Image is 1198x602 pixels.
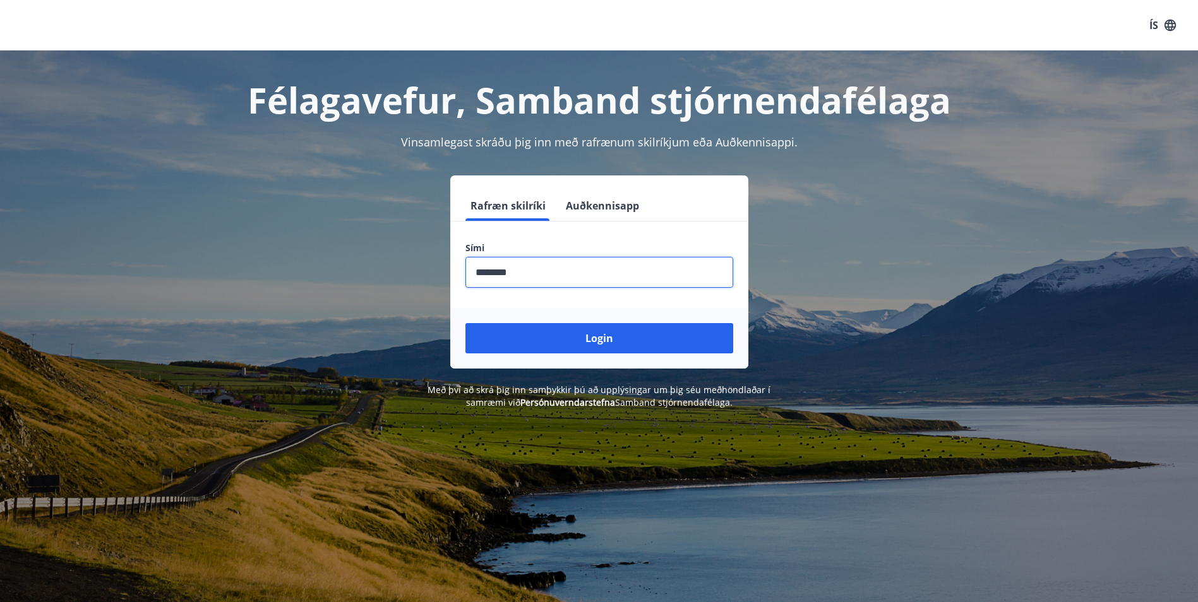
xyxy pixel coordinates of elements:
[561,191,644,221] button: Auðkennisapp
[1142,14,1183,37] button: ÍS
[465,323,733,353] button: Login
[465,191,551,221] button: Rafræn skilríki
[465,242,733,254] label: Sími
[428,384,770,408] span: Með því að skrá þig inn samþykkir þú að upplýsingar um þig séu meðhöndlaðar í samræmi við Samband...
[160,76,1039,124] h1: Félagavefur, Samband stjórnendafélaga
[520,396,615,408] a: Persónuverndarstefna
[401,134,798,150] span: Vinsamlegast skráðu þig inn með rafrænum skilríkjum eða Auðkennisappi.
